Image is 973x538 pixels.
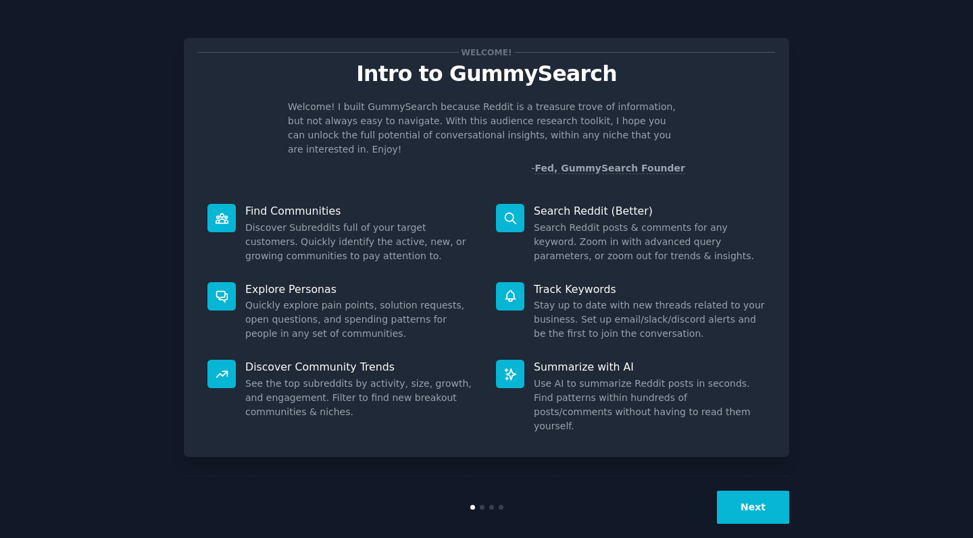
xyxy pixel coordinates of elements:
[245,221,477,263] dd: Discover Subreddits full of your target customers. Quickly identify the active, new, or growing c...
[534,377,766,433] dd: Use AI to summarize Reddit posts in seconds. Find patterns within hundreds of posts/comments with...
[245,360,477,374] p: Discover Community Trends
[534,221,766,263] dd: Search Reddit posts & comments for any keyword. Zoom in with advanced query parameters, or zoom o...
[288,100,685,157] p: Welcome! I built GummySearch because Reddit is a treasure trove of information, but not always ea...
[534,163,685,174] a: Fed, GummySearch Founder
[534,282,766,296] p: Track Keywords
[459,45,514,59] span: Welcome!
[534,360,766,374] p: Summarize with AI
[245,298,477,341] dd: Quickly explore pain points, solution requests, open questions, and spending patterns for people ...
[245,204,477,218] p: Find Communities
[534,204,766,218] p: Search Reddit (Better)
[245,282,477,296] p: Explore Personas
[534,298,766,341] dd: Stay up to date with new threads related to your business. Set up email/slack/discord alerts and ...
[531,161,685,176] div: -
[198,62,775,86] p: Intro to GummySearch
[717,491,789,524] button: Next
[245,377,477,419] dd: See the top subreddits by activity, size, growth, and engagement. Filter to find new breakout com...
